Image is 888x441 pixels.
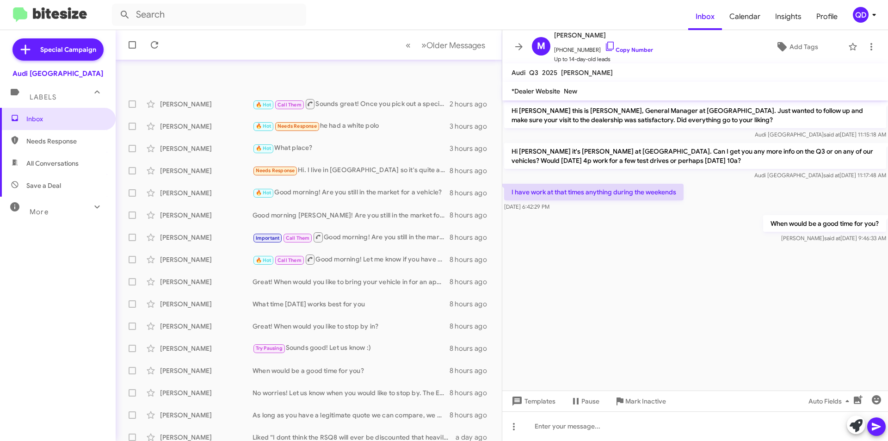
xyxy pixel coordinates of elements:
div: Hi. I live in [GEOGRAPHIC_DATA] so it's quite a trek for me to go down there. Is there anything y... [253,165,450,176]
span: Pause [581,393,599,410]
div: Great! When would you like to stop by in? [253,322,450,331]
div: 8 hours ago [450,366,494,375]
span: 🔥 Hot [256,145,271,151]
span: [PHONE_NUMBER] [554,41,653,55]
span: Important [256,235,280,241]
div: Great! When would you like to bring your vehicle in for an appraisal? [253,277,450,286]
span: Auto Fields [808,393,853,410]
a: Special Campaign [12,38,104,61]
p: Hi [PERSON_NAME] this is [PERSON_NAME], General Manager at [GEOGRAPHIC_DATA]. Just wanted to foll... [504,102,886,128]
div: 3 hours ago [450,122,494,131]
a: Copy Number [604,46,653,53]
input: Search [112,4,306,26]
div: [PERSON_NAME] [160,277,253,286]
div: As long as you have a legitimate quote we can compare, we will beat it and save you the trip :) [253,410,450,420]
span: Needs Response [256,168,295,174]
p: Hi [PERSON_NAME] it's [PERSON_NAME] at [GEOGRAPHIC_DATA]. Can I get you any more info on the Q3 o... [504,143,886,169]
div: [PERSON_NAME] [160,255,253,264]
div: he had a white polo [253,121,450,131]
span: Special Campaign [40,45,96,54]
span: said at [824,235,840,242]
div: [PERSON_NAME] [160,211,253,220]
span: Needs Response [26,137,105,146]
span: 🔥 Hot [256,123,271,129]
button: Next [416,36,491,55]
button: Mark Inactive [607,393,673,410]
span: « [406,39,411,51]
div: [PERSON_NAME] [160,299,253,309]
span: » [421,39,426,51]
button: Templates [502,393,563,410]
div: [PERSON_NAME] [160,99,253,109]
div: 2 hours ago [450,99,494,109]
a: Calendar [722,3,768,30]
div: Good morning! Are you still in the market for a vehicle? [253,187,450,198]
p: When would be a good time for you? [763,215,886,232]
a: Profile [809,3,845,30]
div: [PERSON_NAME] [160,344,253,353]
span: More [30,208,49,216]
span: Add Tags [789,38,818,55]
nav: Page navigation example [401,36,491,55]
div: [PERSON_NAME] [160,233,253,242]
span: Call Them [277,102,302,108]
div: 8 hours ago [450,233,494,242]
button: Previous [400,36,416,55]
div: 8 hours ago [450,277,494,286]
span: 🔥 Hot [256,190,271,196]
span: 2025 [542,68,557,77]
div: Sounds great! Once you pick out a specific vehicle, we will let you know the special lease going ... [253,98,450,110]
div: 8 hours ago [450,299,494,309]
span: *Dealer Website [512,87,560,95]
div: [PERSON_NAME] [160,366,253,375]
button: QD [845,7,878,23]
span: Up to 14-day-old leads [554,55,653,64]
div: Good morning! Are you still in the market? [253,231,450,243]
div: 8 hours ago [450,388,494,398]
div: Sounds good! Let us know :) [253,343,450,354]
div: 8 hours ago [450,344,494,353]
button: Add Tags [749,38,844,55]
span: 🔥 Hot [256,257,271,263]
span: Inbox [26,114,105,124]
div: 8 hours ago [450,188,494,198]
span: Needs Response [277,123,317,129]
div: [PERSON_NAME] [160,188,253,198]
span: Mark Inactive [625,393,666,410]
div: Good morning! Let me know if you have any questions [253,254,450,265]
div: [PERSON_NAME] [160,166,253,175]
div: [PERSON_NAME] [160,388,253,398]
span: Audi [GEOGRAPHIC_DATA] [DATE] 11:15:18 AM [755,131,886,138]
div: 8 hours ago [450,410,494,420]
div: QD [853,7,869,23]
span: Labels [30,93,56,101]
div: What place? [253,143,450,154]
a: Inbox [688,3,722,30]
span: Audi [GEOGRAPHIC_DATA] [DATE] 11:17:48 AM [754,172,886,179]
div: [PERSON_NAME] [160,144,253,153]
span: Save a Deal [26,181,61,190]
span: [PERSON_NAME] [DATE] 9:46:33 AM [781,235,886,242]
div: 8 hours ago [450,255,494,264]
span: All Conversations [26,159,79,168]
p: I have work at that times anything during the weekends [504,184,684,200]
span: Older Messages [426,40,485,50]
span: Call Them [286,235,310,241]
span: [PERSON_NAME] [561,68,613,77]
span: Audi [512,68,525,77]
span: said at [824,131,840,138]
div: 3 hours ago [450,144,494,153]
span: Q3 [529,68,538,77]
span: said at [823,172,839,179]
div: Good morning [PERSON_NAME]! Are you still in the market for a new vehicle? [253,211,450,220]
a: Insights [768,3,809,30]
div: 8 hours ago [450,166,494,175]
div: No worries! Let us know when you would like to stop by. The EV credit does end this month and ava... [253,388,450,398]
div: What time [DATE] works best for you [253,299,450,309]
button: Pause [563,393,607,410]
div: [PERSON_NAME] [160,410,253,420]
span: Try Pausing [256,345,283,351]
